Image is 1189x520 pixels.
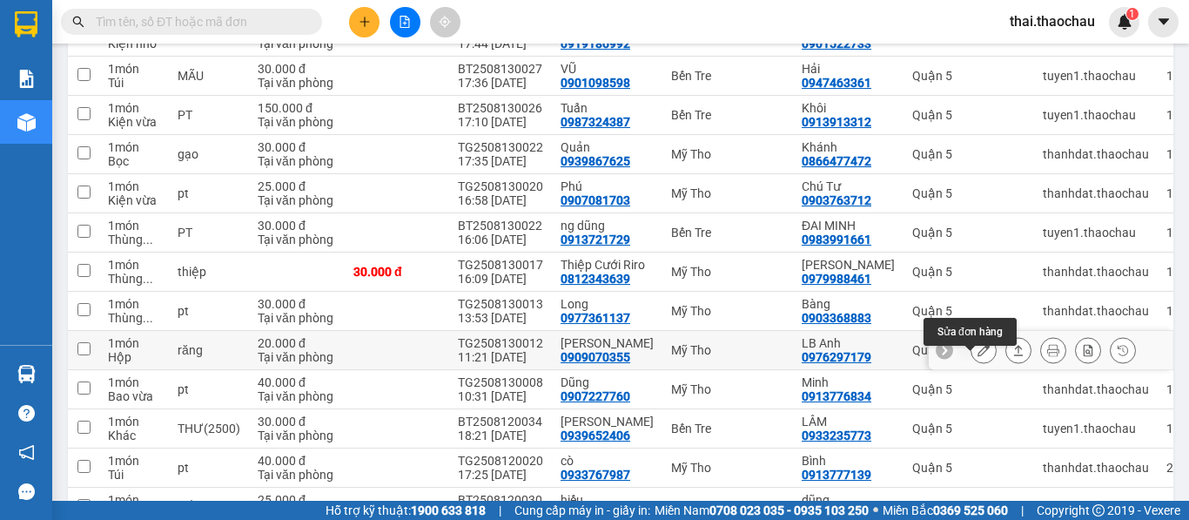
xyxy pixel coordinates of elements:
[802,115,871,129] div: 0913913312
[912,382,1025,396] div: Quận 5
[912,108,1025,122] div: Quận 5
[883,501,1008,520] span: Miền Bắc
[458,311,543,325] div: 13:53 [DATE]
[178,343,240,357] div: răng
[1043,226,1149,240] div: tuyen1.thaochau
[108,454,160,468] div: 1 món
[458,233,543,246] div: 16:06 [DATE]
[802,429,871,442] div: 0933235773
[108,115,160,129] div: Kiện vừa
[561,193,630,207] div: 0907081703
[802,468,871,482] div: 0913777139
[258,311,336,325] div: Tại văn phòng
[178,461,240,475] div: pt
[258,429,336,442] div: Tại văn phòng
[912,304,1025,318] div: Quận 5
[458,415,543,429] div: BT2508120034
[561,101,654,115] div: Tuấn
[458,258,543,272] div: TG2508130017
[671,461,784,475] div: Mỹ Tho
[671,500,784,514] div: Bến Tre
[439,16,451,28] span: aim
[561,336,654,350] div: Như Ngọc
[802,336,895,350] div: LB Anh
[514,501,650,520] span: Cung cấp máy in - giấy in:
[258,454,336,468] div: 40.000 đ
[258,193,336,207] div: Tại văn phòng
[802,272,871,286] div: 0979988461
[912,343,1025,357] div: Quận 5
[655,501,869,520] span: Miền Nam
[1043,422,1149,436] div: tuyen1.thaochau
[561,493,654,507] div: hiếu
[561,76,630,90] div: 0901098598
[258,115,336,129] div: Tại văn phòng
[458,429,543,442] div: 18:21 [DATE]
[108,336,160,350] div: 1 món
[108,101,160,115] div: 1 món
[996,10,1109,32] span: thai.thaochau
[458,336,543,350] div: TG2508130012
[802,62,895,76] div: Hải
[108,468,160,482] div: Túi
[458,193,543,207] div: 16:58 [DATE]
[108,429,160,442] div: Khác
[17,70,36,88] img: solution-icon
[108,62,160,76] div: 1 món
[258,297,336,311] div: 30.000 đ
[1021,501,1024,520] span: |
[258,415,336,429] div: 30.000 đ
[458,272,543,286] div: 16:09 [DATE]
[359,16,371,28] span: plus
[458,115,543,129] div: 17:10 [DATE]
[933,503,1008,517] strong: 0369 525 060
[72,16,84,28] span: search
[18,483,35,500] span: message
[458,493,543,507] div: BT2508120030
[399,16,411,28] span: file-add
[108,233,160,246] div: Thùng nhỏ
[971,337,997,363] div: Sửa đơn hàng
[108,350,160,364] div: Hộp
[1043,382,1149,396] div: thanhdat.thaochau
[802,389,871,403] div: 0913776834
[258,219,336,233] div: 30.000 đ
[561,375,654,389] div: Dũng
[873,507,878,514] span: ⚪️
[178,304,240,318] div: pt
[258,350,336,364] div: Tại văn phòng
[458,219,543,233] div: BT2508130022
[802,233,871,246] div: 0983991661
[108,193,160,207] div: Kiện vừa
[458,62,543,76] div: BT2508130027
[561,297,654,311] div: Long
[1129,8,1135,20] span: 1
[18,405,35,422] span: question-circle
[15,11,37,37] img: logo-vxr
[671,422,784,436] div: Bến Tre
[1005,337,1031,363] div: Giao hàng
[108,311,160,325] div: Thùng vừa
[561,415,654,429] div: Bé Sáu
[912,186,1025,200] div: Quận 5
[143,233,153,246] span: ...
[108,375,160,389] div: 1 món
[458,140,543,154] div: TG2508130022
[802,375,895,389] div: Minh
[802,219,895,233] div: ĐAI MINH
[96,12,301,31] input: Tìm tên, số ĐT hoặc mã đơn
[561,389,630,403] div: 0907227760
[561,429,630,442] div: 0939652406
[458,375,543,389] div: TG2508130008
[178,265,240,279] div: thiệp
[1043,108,1149,122] div: tuyen1.thaochau
[411,503,486,517] strong: 1900 633 818
[349,7,380,37] button: plus
[1117,14,1132,30] img: icon-new-feature
[258,179,336,193] div: 25.000 đ
[458,154,543,168] div: 17:35 [DATE]
[561,140,654,154] div: Quản
[1043,265,1149,279] div: thanhdat.thaochau
[1126,8,1139,20] sup: 1
[802,454,895,468] div: Bình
